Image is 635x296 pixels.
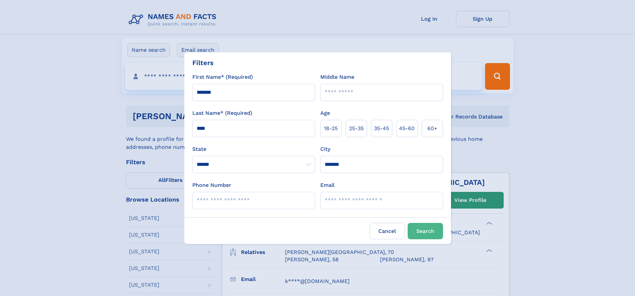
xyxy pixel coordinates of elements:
[399,124,415,132] span: 45‑60
[192,109,252,117] label: Last Name* (Required)
[349,124,364,132] span: 25‑35
[192,181,231,189] label: Phone Number
[320,73,354,81] label: Middle Name
[320,145,330,153] label: City
[320,109,330,117] label: Age
[320,181,335,189] label: Email
[427,124,437,132] span: 60+
[324,124,338,132] span: 18‑25
[408,223,443,239] button: Search
[192,58,214,68] div: Filters
[370,223,405,239] label: Cancel
[374,124,389,132] span: 35‑45
[192,73,253,81] label: First Name* (Required)
[192,145,315,153] label: State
